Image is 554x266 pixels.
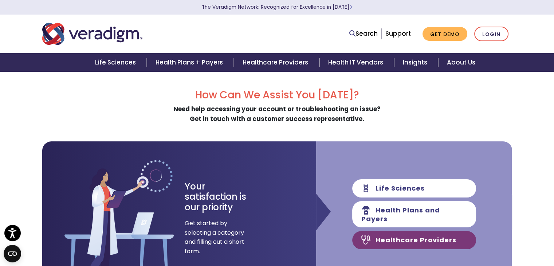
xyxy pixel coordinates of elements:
a: Health IT Vendors [319,53,394,72]
img: Veradigm logo [42,22,142,46]
a: Healthcare Providers [234,53,319,72]
strong: Need help accessing your account or troubleshooting an issue? Get in touch with a customer succes... [173,105,381,123]
span: Learn More [349,4,353,11]
a: The Veradigm Network: Recognized for Excellence in [DATE]Learn More [202,4,353,11]
span: Get started by selecting a category and filling out a short form. [185,219,245,256]
a: Health Plans + Payers [147,53,234,72]
a: Login [474,27,508,42]
a: Support [385,29,411,38]
h3: Your satisfaction is our priority [185,181,259,213]
h2: How Can We Assist You [DATE]? [42,89,512,101]
button: Open CMP widget [4,245,21,262]
a: Insights [394,53,438,72]
a: Life Sciences [86,53,147,72]
a: About Us [438,53,484,72]
a: Get Demo [423,27,467,41]
a: Search [349,29,378,39]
